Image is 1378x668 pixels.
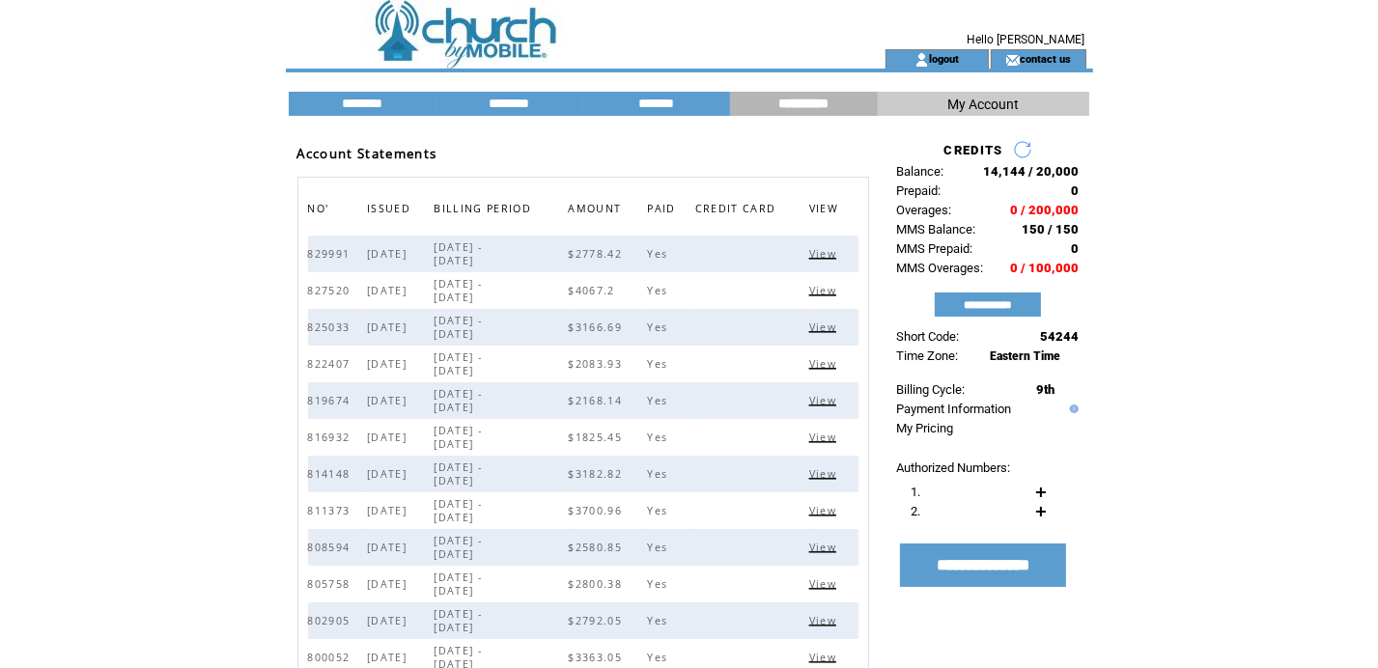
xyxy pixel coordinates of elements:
[647,202,680,213] a: PAID
[809,504,841,517] span: Click to view this bill
[809,651,841,664] span: Click to view this bill
[434,571,482,598] span: [DATE] - [DATE]
[809,320,841,334] span: Click to view this bill
[809,431,841,444] span: Click to view this bill
[434,240,482,267] span: [DATE] - [DATE]
[367,467,411,481] span: [DATE]
[308,394,355,407] span: 819674
[367,202,415,213] a: ISSUED
[308,614,355,627] span: 802905
[647,467,672,481] span: Yes
[647,541,672,554] span: Yes
[434,277,482,304] span: [DATE] - [DATE]
[1072,183,1080,198] span: 0
[809,394,841,405] a: View
[569,504,628,517] span: $3700.96
[897,460,1011,475] span: Authorized Numbers:
[1011,261,1080,275] span: 0 / 100,000
[991,349,1061,363] span: Eastern Time
[809,197,843,225] span: VIEW
[434,197,536,225] span: BILLING PERIOD
[897,183,942,198] span: Prepaid:
[647,431,672,444] span: Yes
[367,284,411,297] span: [DATE]
[367,577,411,591] span: [DATE]
[1020,52,1071,65] a: contact us
[947,97,1019,112] span: My Account
[809,614,841,627] span: Click to view this bill
[308,577,355,591] span: 805758
[1037,382,1055,397] span: 9th
[897,348,959,363] span: Time Zone:
[1005,52,1020,68] img: contact_us_icon.gif
[647,320,672,334] span: Yes
[297,145,437,162] span: Account Statements
[434,607,482,634] span: [DATE] - [DATE]
[434,314,482,341] span: [DATE] - [DATE]
[1023,222,1080,237] span: 150 / 150
[367,357,411,371] span: [DATE]
[308,504,355,517] span: 811373
[929,52,959,65] a: logout
[569,320,628,334] span: $3166.69
[569,394,628,407] span: $2168.14
[897,241,973,256] span: MMS Prepaid:
[367,320,411,334] span: [DATE]
[308,467,355,481] span: 814148
[569,284,620,297] span: $4067.2
[897,402,1012,416] a: Payment Information
[809,541,841,554] span: Click to view this bill
[569,467,628,481] span: $3182.82
[647,577,672,591] span: Yes
[897,421,954,435] a: My Pricing
[308,541,355,554] span: 808594
[809,357,841,371] span: Click to view this bill
[897,203,952,217] span: Overages:
[434,350,482,377] span: [DATE] - [DATE]
[367,504,411,517] span: [DATE]
[809,247,841,259] a: View
[367,247,411,261] span: [DATE]
[647,651,672,664] span: Yes
[647,504,672,517] span: Yes
[809,467,841,481] span: Click to view this bill
[569,247,628,261] span: $2778.42
[984,164,1080,179] span: 14,144 / 20,000
[647,614,672,627] span: Yes
[308,197,334,225] span: NO'
[912,504,921,518] span: 2.
[308,431,355,444] span: 816932
[968,33,1085,46] span: Hello [PERSON_NAME]
[569,614,628,627] span: $2792.05
[367,394,411,407] span: [DATE]
[308,247,355,261] span: 829991
[912,485,921,499] span: 1.
[809,284,841,297] span: Click to view this bill
[647,357,672,371] span: Yes
[308,202,334,213] a: NO'
[569,357,628,371] span: $2083.93
[809,504,841,515] a: View
[1072,241,1080,256] span: 0
[434,534,482,561] span: [DATE] - [DATE]
[897,261,984,275] span: MMS Overages:
[647,394,672,407] span: Yes
[647,284,672,297] span: Yes
[809,431,841,442] a: View
[809,577,841,591] span: Click to view this bill
[308,284,355,297] span: 827520
[897,382,966,397] span: Billing Cycle:
[434,424,482,451] span: [DATE] - [DATE]
[695,197,781,225] span: CREDIT CARD
[809,467,841,479] a: View
[809,577,841,589] a: View
[809,357,841,369] a: View
[569,577,628,591] span: $2800.38
[897,329,960,344] span: Short Code:
[809,394,841,407] span: Click to view this bill
[308,320,355,334] span: 825033
[569,202,627,213] a: AMOUNT
[367,197,415,225] span: ISSUED
[647,247,672,261] span: Yes
[647,197,680,225] span: PAID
